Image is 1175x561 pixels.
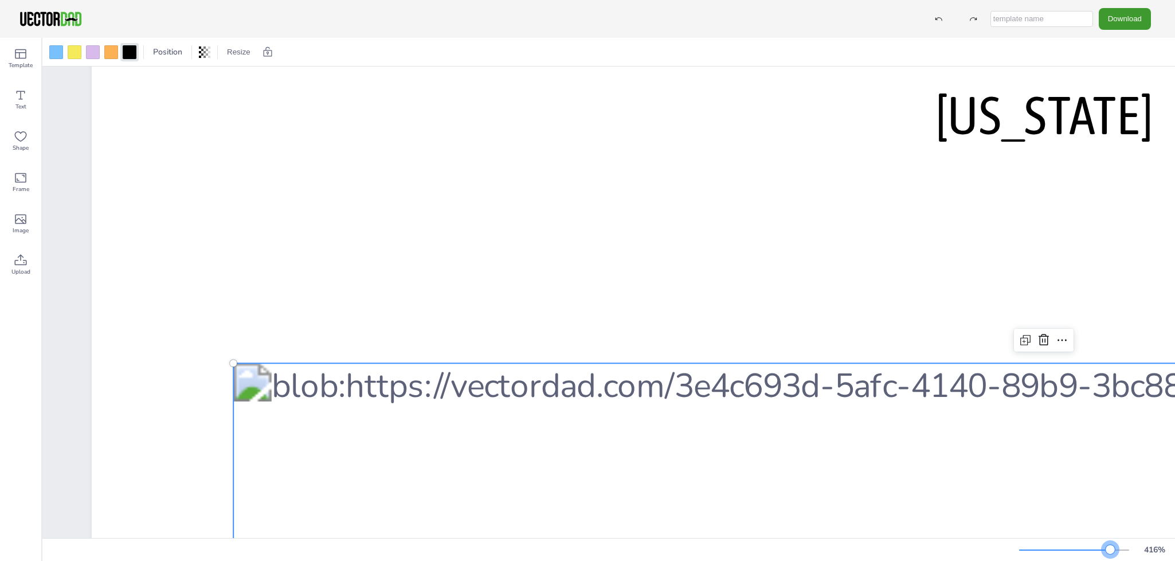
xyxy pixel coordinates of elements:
span: Text [15,102,26,111]
button: Resize [222,43,255,61]
img: VectorDad-1.png [18,10,83,28]
div: 416 % [1141,544,1168,555]
input: template name [990,11,1093,27]
span: Frame [13,185,29,194]
span: Shape [13,143,29,153]
button: Download [1099,8,1151,29]
span: [US_STATE] [935,84,1153,146]
span: Template [9,61,33,70]
span: Image [13,226,29,235]
span: Upload [11,267,30,276]
span: Position [151,46,185,57]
